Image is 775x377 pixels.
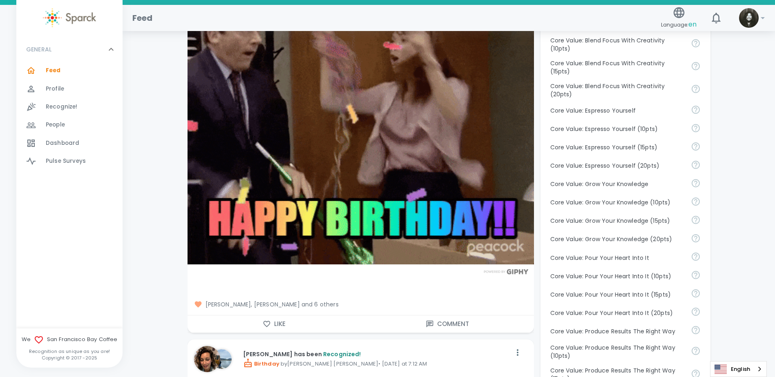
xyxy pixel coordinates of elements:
[550,344,684,360] p: Core Value: Produce Results The Right Way (10pts)
[550,106,684,115] p: Core Value: Espresso Yourself
[661,19,697,30] span: Language:
[16,348,123,355] p: Recognition as unique as you are!
[550,180,684,188] p: Core Value: Grow Your Knowledge
[550,198,684,206] p: Core Value: Grow Your Knowledge (10pts)
[550,143,684,151] p: Core Value: Espresso Yourself (15pts)
[16,98,123,116] a: Recognize!
[16,116,123,134] a: People
[710,361,767,377] aside: Language selected: English
[691,252,701,262] svg: Come to work to make a difference in your own way
[194,346,220,372] img: Picture of Nicole Perry
[691,215,701,225] svg: Follow your curiosity and learn together
[43,8,96,27] img: Sparck logo
[550,36,684,53] p: Core Value: Blend Focus With Creativity (10pts)
[482,269,531,274] img: Powered by GIPHY
[691,123,701,133] svg: Share your voice and your ideas
[16,152,123,170] a: Pulse Surveys
[194,300,527,308] span: [PERSON_NAME], [PERSON_NAME] and 6 others
[739,8,759,28] img: Picture of Angel
[16,8,123,27] a: Sparck logo
[16,37,123,62] div: GENERAL
[188,315,361,333] button: Like
[243,358,511,368] p: by [PERSON_NAME] [PERSON_NAME] • [DATE] at 7:12 AM
[691,178,701,188] svg: Follow your curiosity and learn together
[16,80,123,98] a: Profile
[691,142,701,151] svg: Share your voice and your ideas
[691,346,701,356] svg: Find success working together and doing the right thing
[691,288,701,298] svg: Come to work to make a difference in your own way
[691,325,701,335] svg: Find success working together and doing the right thing
[691,61,701,71] svg: Achieve goals today and innovate for tomorrow
[658,4,700,33] button: Language:en
[46,139,79,147] span: Dashboard
[691,270,701,280] svg: Come to work to make a difference in your own way
[691,38,701,48] svg: Achieve goals today and innovate for tomorrow
[550,291,684,299] p: Core Value: Pour Your Heart Into It (15pts)
[16,355,123,361] p: Copyright © 2017 - 2025
[710,361,767,377] div: Language
[26,45,51,53] p: GENERAL
[46,85,64,93] span: Profile
[550,309,684,317] p: Core Value: Pour Your Heart Into It (20pts)
[710,361,766,377] a: English
[691,105,701,115] svg: Share your voice and your ideas
[550,82,684,98] p: Core Value: Blend Focus With Creativity (20pts)
[691,197,701,206] svg: Follow your curiosity and learn together
[691,84,701,94] svg: Achieve goals today and innovate for tomorrow
[691,307,701,317] svg: Come to work to make a difference in your own way
[212,349,232,369] img: Picture of Anna Belle Heredia
[550,59,684,75] p: Core Value: Blend Focus With Creativity (15pts)
[688,20,697,29] span: en
[16,134,123,152] a: Dashboard
[16,335,123,345] span: We San Francisco Bay Coffee
[361,315,534,333] button: Comment
[16,62,123,80] a: Feed
[323,350,361,358] span: Recognized!
[550,125,684,133] p: Core Value: Espresso Yourself (10pts)
[691,160,701,170] svg: Share your voice and your ideas
[243,350,511,358] p: [PERSON_NAME] has been
[691,233,701,243] svg: Follow your curiosity and learn together
[550,217,684,225] p: Core Value: Grow Your Knowledge (15pts)
[46,157,86,165] span: Pulse Surveys
[550,327,684,335] p: Core Value: Produce Results The Right Way
[550,235,684,243] p: Core Value: Grow Your Knowledge (20pts)
[550,254,684,262] p: Core Value: Pour Your Heart Into It
[550,272,684,280] p: Core Value: Pour Your Heart Into It (10pts)
[46,121,65,129] span: People
[16,62,123,173] div: GENERAL
[550,162,684,170] p: Core Value: Espresso Yourself (20pts)
[46,103,78,111] span: Recognize!
[46,67,61,75] span: Feed
[243,360,279,368] span: Birthday
[132,11,153,24] h1: Feed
